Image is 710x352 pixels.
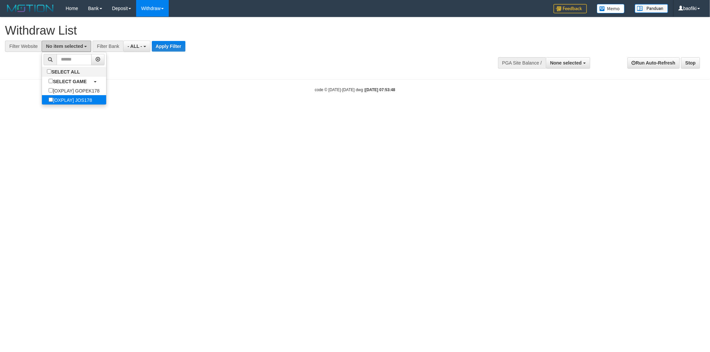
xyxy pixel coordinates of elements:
[5,41,42,52] div: Filter Website
[627,57,680,69] a: Run Auto-Refresh
[46,44,83,49] span: No item selected
[5,24,467,37] h1: Withdraw List
[42,41,91,52] button: No item selected
[550,60,582,66] span: None selected
[681,57,700,69] a: Stop
[93,41,123,52] div: Filter Bank
[49,88,53,92] input: [OXPLAY] GOPEK178
[123,41,150,52] button: - ALL -
[597,4,625,13] img: Button%20Memo.svg
[365,88,395,92] strong: [DATE] 07:53:48
[546,57,590,69] button: None selected
[315,88,395,92] small: code © [DATE]-[DATE] dwg |
[47,69,51,74] input: SELECT ALL
[42,86,106,95] label: [OXPLAY] GOPEK178
[53,79,87,84] b: SELECT GAME
[42,67,87,76] label: SELECT ALL
[49,79,53,83] input: SELECT GAME
[554,4,587,13] img: Feedback.jpg
[152,41,185,52] button: Apply Filter
[42,95,99,104] label: [OXPLAY] JOS178
[127,44,142,49] span: - ALL -
[49,97,53,102] input: [OXPLAY] JOS178
[42,77,106,86] a: SELECT GAME
[5,3,56,13] img: MOTION_logo.png
[635,4,668,13] img: panduan.png
[498,57,546,69] div: PGA Site Balance /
